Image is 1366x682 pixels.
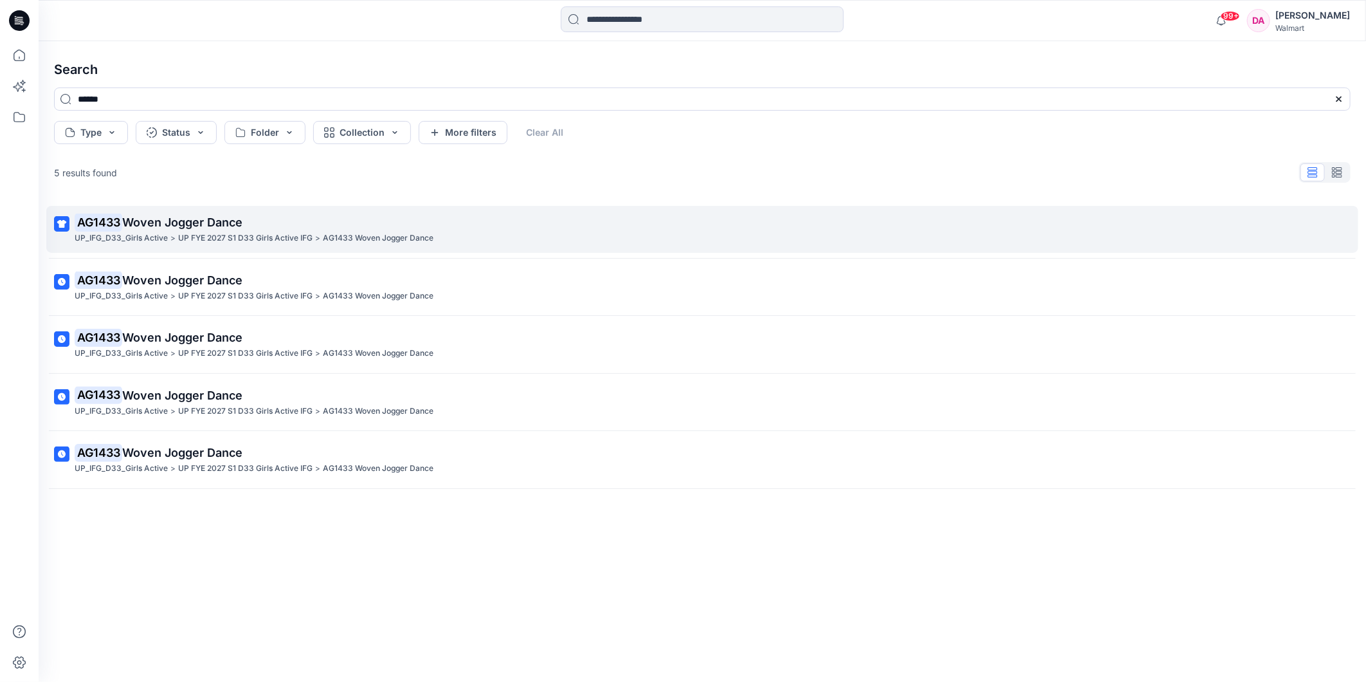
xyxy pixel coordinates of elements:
button: Folder [224,121,305,144]
mark: AG1433 [75,271,122,289]
mark: AG1433 [75,386,122,404]
p: > [170,290,176,303]
button: Status [136,121,217,144]
a: AG1433Woven Jogger DanceUP_IFG_D33_Girls Active>UP FYE 2027 S1 D33 Girls Active IFG>AG1433 Woven ... [46,436,1358,483]
span: Woven Jogger Dance [122,273,242,287]
a: AG1433Woven Jogger DanceUP_IFG_D33_Girls Active>UP FYE 2027 S1 D33 Girls Active IFG>AG1433 Woven ... [46,321,1358,368]
p: AG1433 Woven Jogger Dance [323,290,433,303]
p: UP_IFG_D33_Girls Active [75,462,168,475]
p: > [170,462,176,475]
p: UP FYE 2027 S1 D33 Girls Active IFG [178,462,313,475]
p: > [315,290,320,303]
p: AG1433 Woven Jogger Dance [323,462,433,475]
p: > [170,405,176,418]
p: > [170,232,176,245]
a: AG1433Woven Jogger DanceUP_IFG_D33_Girls Active>UP FYE 2027 S1 D33 Girls Active IFG>AG1433 Woven ... [46,206,1358,253]
div: Walmart [1275,23,1350,33]
mark: AG1433 [75,444,122,462]
p: UP FYE 2027 S1 D33 Girls Active IFG [178,405,313,418]
p: UP FYE 2027 S1 D33 Girls Active IFG [178,347,313,360]
p: UP FYE 2027 S1 D33 Girls Active IFG [178,290,313,303]
div: [PERSON_NAME] [1275,8,1350,23]
span: Woven Jogger Dance [122,389,242,402]
p: > [315,232,320,245]
mark: AG1433 [75,329,122,347]
span: Woven Jogger Dance [122,446,242,459]
a: AG1433Woven Jogger DanceUP_IFG_D33_Girls Active>UP FYE 2027 S1 D33 Girls Active IFG>AG1433 Woven ... [46,264,1358,311]
span: 99+ [1221,11,1240,21]
p: > [315,405,320,418]
span: Woven Jogger Dance [122,216,242,229]
p: > [315,462,320,475]
button: Type [54,121,128,144]
p: AG1433 Woven Jogger Dance [323,405,433,418]
p: > [170,347,176,360]
p: UP_IFG_D33_Girls Active [75,290,168,303]
mark: AG1433 [75,213,122,231]
p: > [315,347,320,360]
p: UP_IFG_D33_Girls Active [75,232,168,245]
p: AG1433 Woven Jogger Dance [323,347,433,360]
button: More filters [419,121,507,144]
div: DA [1247,9,1270,32]
p: UP_IFG_D33_Girls Active [75,405,168,418]
p: AG1433 Woven Jogger Dance [323,232,433,245]
span: Woven Jogger Dance [122,331,242,344]
button: Collection [313,121,411,144]
p: UP_IFG_D33_Girls Active [75,347,168,360]
p: UP FYE 2027 S1 D33 Girls Active IFG [178,232,313,245]
h4: Search [44,51,1361,88]
a: AG1433Woven Jogger DanceUP_IFG_D33_Girls Active>UP FYE 2027 S1 D33 Girls Active IFG>AG1433 Woven ... [46,379,1358,426]
p: 5 results found [54,166,117,180]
